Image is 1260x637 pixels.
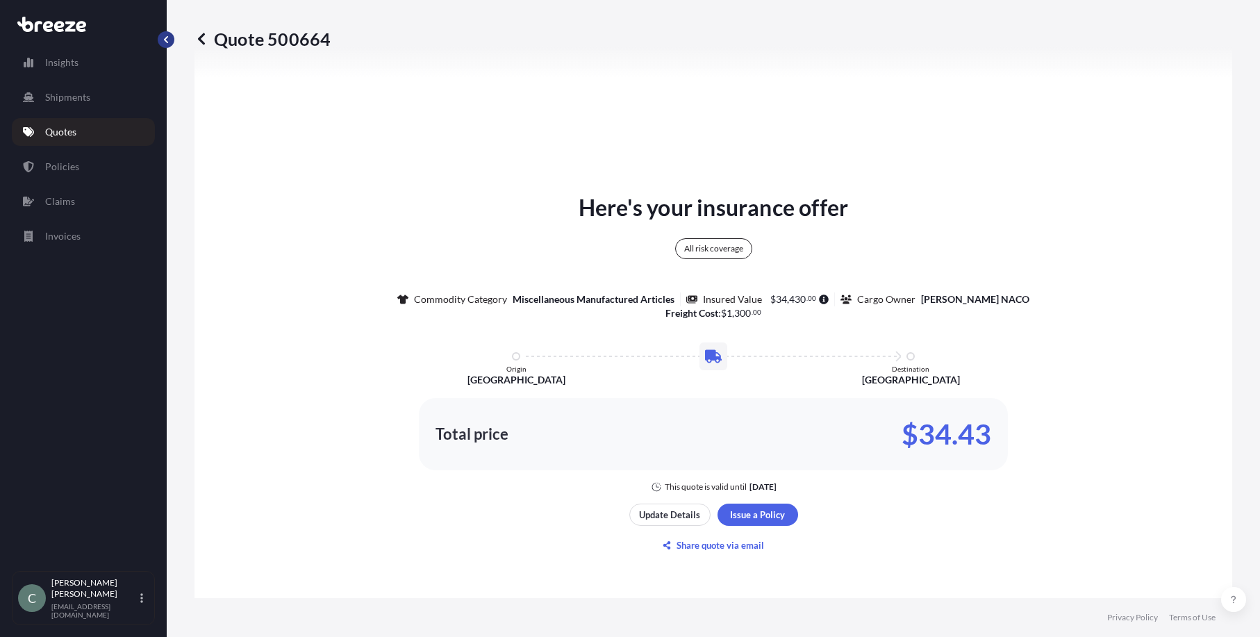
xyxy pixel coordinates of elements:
p: Quotes [45,125,76,139]
p: Shipments [45,90,90,104]
a: Terms of Use [1169,612,1216,623]
span: $ [770,295,776,304]
a: Quotes [12,118,155,146]
a: Invoices [12,222,155,250]
a: Claims [12,188,155,215]
span: . [752,310,753,315]
button: Issue a Policy [718,504,798,526]
p: Invoices [45,229,81,243]
p: Here's your insurance offer [579,191,848,224]
span: 00 [808,296,816,301]
p: [PERSON_NAME] NACO [921,292,1029,306]
p: Cargo Owner [857,292,915,306]
p: Insured Value [703,292,762,306]
p: $34.43 [902,423,991,445]
p: Total price [436,427,508,441]
p: Commodity Category [414,292,507,306]
p: : [665,306,762,320]
span: C [28,591,36,605]
p: Destination [892,365,929,373]
p: Claims [45,195,75,208]
p: [DATE] [749,481,777,493]
span: 00 [753,310,761,315]
p: Origin [506,365,527,373]
a: Shipments [12,83,155,111]
span: 430 [789,295,806,304]
p: This quote is valid until [665,481,747,493]
p: [EMAIL_ADDRESS][DOMAIN_NAME] [51,602,138,619]
p: [GEOGRAPHIC_DATA] [467,373,565,387]
p: Insights [45,56,78,69]
div: All risk coverage [675,238,752,259]
button: Share quote via email [629,534,798,556]
p: Update Details [639,508,700,522]
span: , [732,308,734,318]
span: $ [721,308,727,318]
span: 34 [776,295,787,304]
span: 300 [734,308,751,318]
p: Policies [45,160,79,174]
a: Insights [12,49,155,76]
span: . [806,296,808,301]
a: Privacy Policy [1107,612,1158,623]
p: Miscellaneous Manufactured Articles [513,292,674,306]
p: Share quote via email [677,538,764,552]
b: Freight Cost [665,307,718,319]
span: , [787,295,789,304]
span: 1 [727,308,732,318]
p: Issue a Policy [730,508,785,522]
p: [PERSON_NAME] [PERSON_NAME] [51,577,138,599]
p: [GEOGRAPHIC_DATA] [862,373,960,387]
button: Update Details [629,504,711,526]
a: Policies [12,153,155,181]
p: Quote 500664 [194,28,331,50]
